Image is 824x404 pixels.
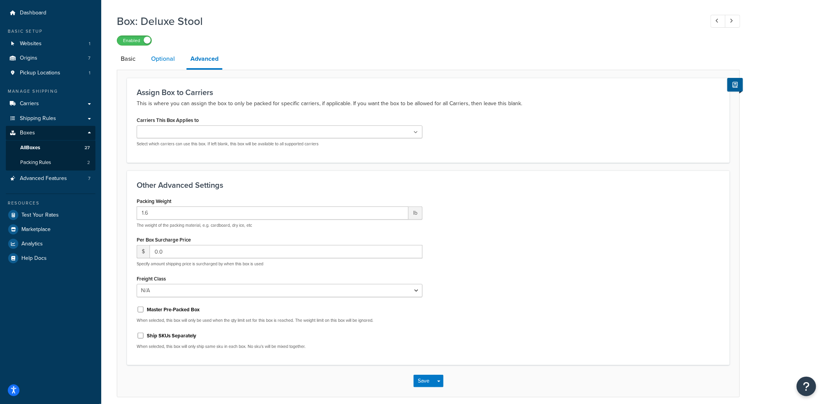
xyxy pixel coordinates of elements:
[21,255,47,262] span: Help Docs
[147,49,179,68] a: Optional
[137,318,423,323] p: When selected, this box will only be used when the qty limit set for this box is reached. The wei...
[20,55,37,62] span: Origins
[725,15,740,28] a: Next Record
[6,51,95,65] a: Origins7
[20,101,39,107] span: Carriers
[137,88,720,97] h3: Assign Box to Carriers
[117,14,696,29] h1: Box: Deluxe Stool
[20,10,46,16] span: Dashboard
[727,78,743,92] button: Show Help Docs
[6,66,95,80] a: Pickup Locations1
[6,111,95,126] a: Shipping Rules
[137,198,171,204] label: Packing Weight
[6,28,95,35] div: Basic Setup
[21,226,51,233] span: Marketplace
[20,159,51,166] span: Packing Rules
[20,175,67,182] span: Advanced Features
[21,241,43,247] span: Analytics
[6,171,95,186] li: Advanced Features
[6,200,95,206] div: Resources
[137,141,423,147] p: Select which carriers can use this box. If left blank, this box will be available to all supporte...
[797,377,816,396] button: Open Resource Center
[137,181,720,189] h3: Other Advanced Settings
[85,145,90,151] span: 27
[6,171,95,186] a: Advanced Features7
[89,70,90,76] span: 1
[137,245,150,258] span: $
[147,332,196,339] label: Ship SKUs Separately
[6,155,95,170] a: Packing Rules2
[137,99,720,108] p: This is where you can assign the box to only be packed for specific carriers, if applicable. If y...
[88,55,90,62] span: 7
[414,375,435,387] button: Save
[88,175,90,182] span: 7
[20,130,35,136] span: Boxes
[137,276,166,282] label: Freight Class
[6,51,95,65] li: Origins
[21,212,59,219] span: Test Your Rates
[6,88,95,95] div: Manage Shipping
[20,70,60,76] span: Pickup Locations
[20,145,40,151] span: All Boxes
[6,208,95,222] a: Test Your Rates
[187,49,222,70] a: Advanced
[20,41,42,47] span: Websites
[6,141,95,155] a: AllBoxes27
[6,37,95,51] li: Websites
[6,6,95,20] a: Dashboard
[137,344,423,349] p: When selected, this box will only ship same sku in each box. No sku's will be mixed together.
[117,36,151,45] label: Enabled
[89,41,90,47] span: 1
[137,237,191,243] label: Per Box Surcharge Price
[711,15,726,28] a: Previous Record
[6,222,95,236] a: Marketplace
[6,237,95,251] a: Analytics
[6,37,95,51] a: Websites1
[137,222,423,228] p: The weight of the packing material, e.g. cardboard, dry ice, etc
[6,126,95,140] a: Boxes
[137,117,199,123] label: Carriers This Box Applies to
[20,115,56,122] span: Shipping Rules
[6,155,95,170] li: Packing Rules
[87,159,90,166] span: 2
[147,306,200,313] label: Master Pre-Packed Box
[408,206,423,220] span: lb
[117,49,139,68] a: Basic
[6,97,95,111] a: Carriers
[6,126,95,170] li: Boxes
[137,261,423,267] p: Specify amount shipping price is surcharged by when this box is used
[6,251,95,265] a: Help Docs
[6,66,95,80] li: Pickup Locations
